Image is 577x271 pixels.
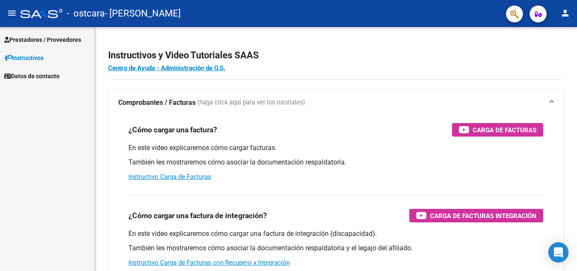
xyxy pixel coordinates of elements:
p: En este video explicaremos cómo cargar una factura de integración (discapacidad). [128,229,543,238]
strong: Comprobantes / Facturas [118,98,196,107]
span: Carga de Facturas [473,125,536,135]
p: También les mostraremos cómo asociar la documentación respaldatoria y el legajo del afiliado. [128,244,543,253]
mat-icon: menu [7,8,17,18]
span: - [PERSON_NAME] [105,4,181,23]
a: Instructivo Carga de Facturas con Recupero x Integración [128,259,290,266]
mat-icon: person [560,8,570,18]
div: Open Intercom Messenger [548,242,569,263]
span: (haga click aquí para ver los tutoriales) [197,98,305,107]
mat-expansion-panel-header: Comprobantes / Facturas (haga click aquí para ver los tutoriales) [108,89,563,116]
a: Centro de Ayuda - Administración de O.S. [108,64,225,72]
p: También les mostraremos cómo asociar la documentación respaldatoria. [128,158,543,167]
h2: Instructivos y Video Tutoriales SAAS [108,47,563,63]
button: Carga de Facturas Integración [409,209,543,222]
span: - ostcara [67,4,105,23]
span: Instructivos [4,53,44,63]
h3: ¿Cómo cargar una factura de integración? [128,210,267,222]
span: Prestadores / Proveedores [4,35,81,44]
span: Carga de Facturas Integración [430,211,536,221]
span: Datos de contacto [4,71,60,81]
p: En este video explicaremos cómo cargar facturas. [128,143,543,153]
h3: ¿Cómo cargar una factura? [128,124,217,136]
a: Instructivo Carga de Facturas [128,173,211,181]
button: Carga de Facturas [452,123,543,137]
